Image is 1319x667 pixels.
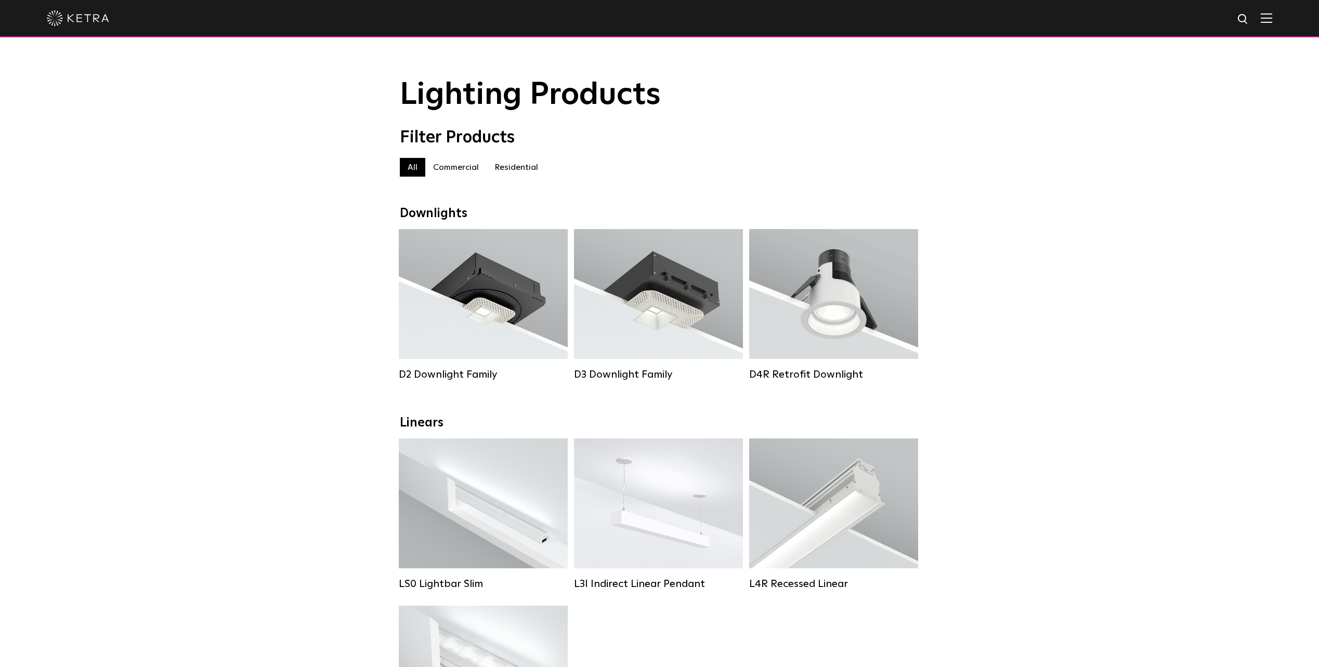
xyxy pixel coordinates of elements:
[399,229,568,381] a: D2 Downlight Family Lumen Output:1200Colors:White / Black / Gloss Black / Silver / Bronze / Silve...
[47,10,109,26] img: ketra-logo-2019-white
[574,578,743,590] div: L3I Indirect Linear Pendant
[400,416,920,431] div: Linears
[487,158,546,177] label: Residential
[399,438,568,590] a: LS0 Lightbar Slim Lumen Output:200 / 350Colors:White / BlackControl:X96 Controller
[425,158,487,177] label: Commercial
[1261,13,1272,23] img: Hamburger%20Nav.svg
[1237,13,1250,26] img: search icon
[749,368,918,381] div: D4R Retrofit Downlight
[400,128,920,148] div: Filter Products
[400,158,425,177] label: All
[749,578,918,590] div: L4R Recessed Linear
[400,206,920,221] div: Downlights
[574,368,743,381] div: D3 Downlight Family
[399,578,568,590] div: LS0 Lightbar Slim
[749,438,918,590] a: L4R Recessed Linear Lumen Output:400 / 600 / 800 / 1000Colors:White / BlackControl:Lutron Clear C...
[399,368,568,381] div: D2 Downlight Family
[749,229,918,381] a: D4R Retrofit Downlight Lumen Output:800Colors:White / BlackBeam Angles:15° / 25° / 40° / 60°Watta...
[574,438,743,590] a: L3I Indirect Linear Pendant Lumen Output:400 / 600 / 800 / 1000Housing Colors:White / BlackContro...
[400,79,661,111] span: Lighting Products
[574,229,743,381] a: D3 Downlight Family Lumen Output:700 / 900 / 1100Colors:White / Black / Silver / Bronze / Paintab...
